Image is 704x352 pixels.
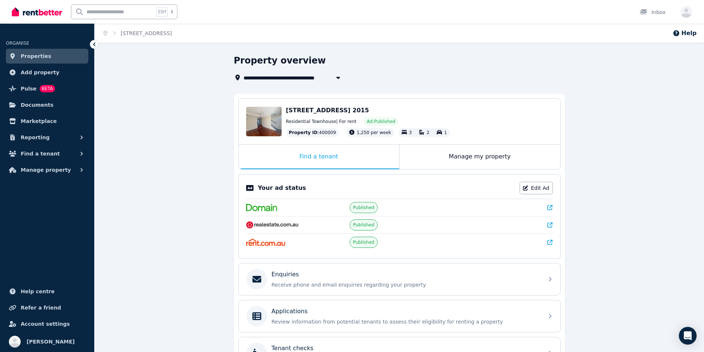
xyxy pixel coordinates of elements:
a: Documents [6,98,88,112]
span: [PERSON_NAME] [27,337,75,346]
span: Pulse [21,84,37,93]
span: 1 [444,130,447,135]
img: RealEstate.com.au [246,221,299,229]
span: [STREET_ADDRESS] 2015 [286,107,369,114]
span: 1,250 per week [357,130,391,135]
div: Open Intercom Messenger [679,327,697,345]
div: Find a tenant [239,145,399,169]
a: Refer a friend [6,300,88,315]
a: Edit Ad [520,182,553,194]
span: k [171,9,173,15]
a: Add property [6,65,88,80]
a: EnquiriesReceive phone and email enquiries regarding your property [239,263,560,295]
p: Enquiries [272,270,299,279]
button: Manage property [6,163,88,177]
p: Applications [272,307,308,316]
button: Find a tenant [6,146,88,161]
div: Manage my property [399,145,560,169]
span: Refer a friend [21,303,61,312]
button: Reporting [6,130,88,145]
p: Review information from potential tenants to assess their eligibility for renting a property [272,318,539,325]
nav: Breadcrumb [95,24,181,43]
span: Published [353,222,374,228]
span: Ctrl [156,7,168,17]
a: Account settings [6,317,88,331]
p: Receive phone and email enquiries regarding your property [272,281,539,288]
span: BETA [40,85,55,92]
span: Residential Townhouse | For rent [286,119,357,124]
a: Properties [6,49,88,64]
img: Rent.com.au [246,239,286,246]
span: 2 [426,130,429,135]
div: Inbox [640,8,666,16]
span: Ad: Published [367,119,395,124]
a: [STREET_ADDRESS] [121,30,172,36]
span: 3 [409,130,412,135]
span: Account settings [21,319,70,328]
span: Reporting [21,133,50,142]
button: Help [673,29,697,38]
span: Manage property [21,165,71,174]
h1: Property overview [234,55,326,66]
span: ORGANISE [6,41,29,46]
img: Domain.com.au [246,204,277,211]
div: : 400009 [286,128,339,137]
span: Help centre [21,287,55,296]
a: Marketplace [6,114,88,129]
span: Published [353,239,374,245]
span: Add property [21,68,59,77]
p: Your ad status [258,184,306,192]
span: Properties [21,52,51,61]
span: Documents [21,100,54,109]
span: Marketplace [21,117,57,126]
span: Find a tenant [21,149,60,158]
a: PulseBETA [6,81,88,96]
a: ApplicationsReview information from potential tenants to assess their eligibility for renting a p... [239,300,560,332]
a: Help centre [6,284,88,299]
span: Property ID [289,130,318,136]
img: RentBetter [12,6,62,17]
span: Published [353,205,374,211]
